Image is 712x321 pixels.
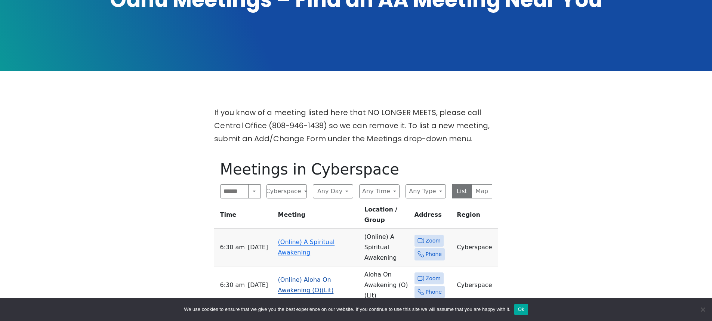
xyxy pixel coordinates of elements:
button: Any Type [406,184,446,198]
th: Region [454,204,498,229]
a: (Online) A Spiritual Awakening [278,238,335,256]
td: (Online) A Spiritual Awakening [361,229,412,266]
th: Address [412,204,454,229]
button: Ok [514,304,528,315]
td: Cyberspace [454,266,498,304]
th: Meeting [275,204,361,229]
span: Zoom [426,236,441,246]
span: No [699,306,706,313]
input: Search [220,184,249,198]
th: Time [214,204,275,229]
button: List [452,184,472,198]
span: [DATE] [248,280,268,290]
button: Any Day [313,184,353,198]
button: Any Time [359,184,400,198]
span: We use cookies to ensure that we give you the best experience on our website. If you continue to ... [184,306,510,313]
p: If you know of a meeting listed here that NO LONGER MEETS, please call Central Office (808-946-14... [214,106,498,145]
span: Zoom [426,274,441,283]
h1: Meetings in Cyberspace [220,160,492,178]
td: Aloha On Awakening (O) (Lit) [361,266,412,304]
span: Phone [426,287,442,297]
button: Search [248,184,260,198]
span: Phone [426,250,442,259]
a: (Online) Aloha On Awakening (O)(Lit) [278,276,334,294]
button: Map [472,184,492,198]
span: 6:30 AM [220,242,245,253]
button: Cyberspace [266,184,307,198]
th: Location / Group [361,204,412,229]
td: Cyberspace [454,229,498,266]
span: [DATE] [248,242,268,253]
span: 6:30 AM [220,280,245,290]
